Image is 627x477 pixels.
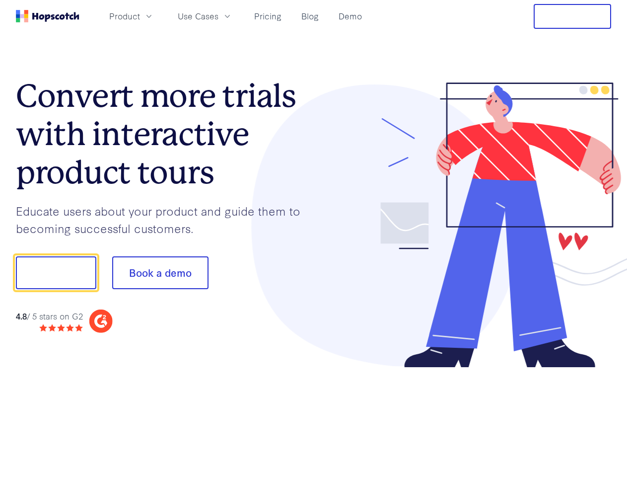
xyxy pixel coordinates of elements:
span: Use Cases [178,10,218,22]
div: / 5 stars on G2 [16,310,83,322]
span: Product [109,10,140,22]
button: Use Cases [172,8,238,24]
a: Pricing [250,8,285,24]
a: Demo [335,8,366,24]
p: Educate users about your product and guide them to becoming successful customers. [16,202,314,237]
button: Book a demo [112,256,209,289]
button: Free Trial [534,4,611,29]
button: Product [103,8,160,24]
strong: 4.8 [16,310,27,321]
h1: Convert more trials with interactive product tours [16,77,314,191]
a: Blog [297,8,323,24]
a: Home [16,10,79,22]
button: Show me! [16,256,96,289]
